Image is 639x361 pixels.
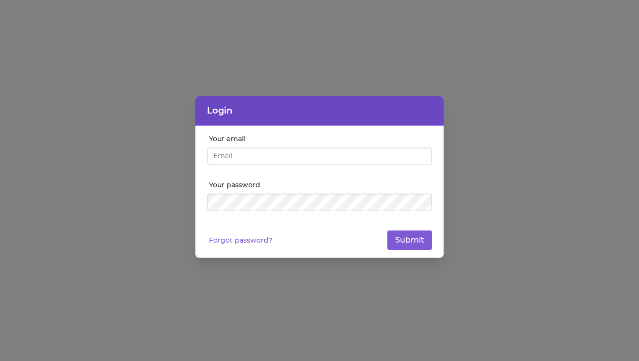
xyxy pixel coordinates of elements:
button: Submit [387,230,432,250]
a: Forgot password? [209,235,272,245]
label: Your email [209,134,432,144]
header: Login [195,96,444,126]
label: Your password [209,180,432,190]
input: Email [207,148,432,165]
